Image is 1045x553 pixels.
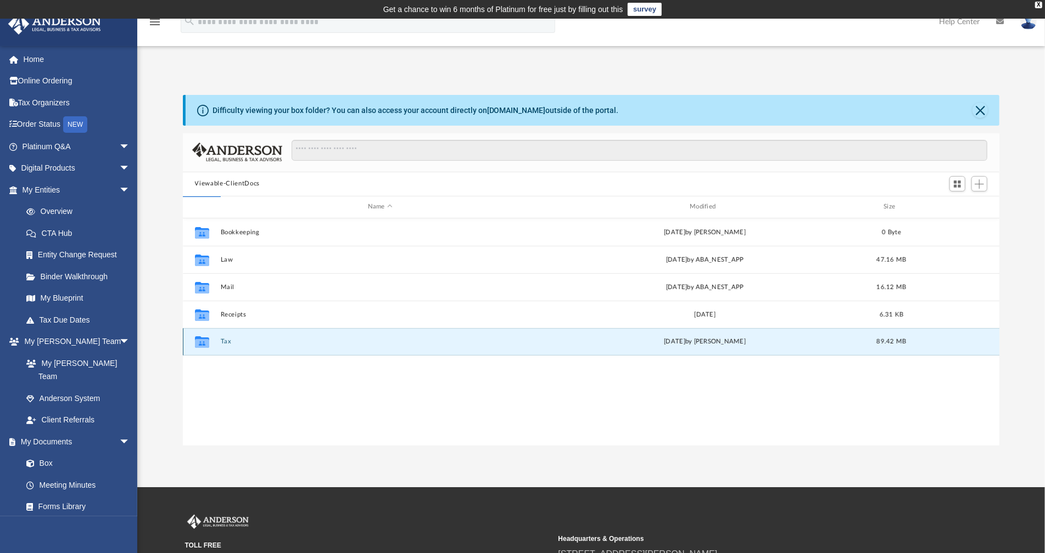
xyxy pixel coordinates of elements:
[220,202,540,212] div: Name
[185,540,551,550] small: TOLL FREE
[8,114,147,136] a: Order StatusNEW
[8,431,141,453] a: My Documentsarrow_drop_down
[292,140,987,161] input: Search files and folders
[15,287,141,309] a: My Blueprint
[545,227,864,237] div: [DATE] by [PERSON_NAME]
[220,229,540,236] button: Bookkeeping
[869,202,913,212] div: Size
[15,387,141,409] a: Anderson System
[63,116,87,133] div: NEW
[628,3,662,16] a: survey
[15,222,147,244] a: CTA Hub
[119,136,141,158] span: arrow_drop_down
[195,179,260,189] button: Viewable-ClientDocs
[15,266,147,287] a: Binder Walkthrough
[220,284,540,291] button: Mail
[185,515,251,529] img: Anderson Advisors Platinum Portal
[15,244,147,266] a: Entity Change Request
[119,431,141,453] span: arrow_drop_down
[8,92,147,114] a: Tax Organizers
[15,453,136,475] a: Box
[971,176,988,191] button: Add
[876,256,906,262] span: 47.16 MB
[545,202,865,212] div: Modified
[119,157,141,180] span: arrow_drop_down
[8,331,141,353] a: My [PERSON_NAME] Teamarrow_drop_down
[5,13,104,35] img: Anderson Advisors Platinum Portal
[183,218,1000,445] div: grid
[876,284,906,290] span: 16.12 MB
[183,15,195,27] i: search
[220,338,540,345] button: Tax
[119,179,141,201] span: arrow_drop_down
[15,409,141,431] a: Client Referrals
[220,256,540,263] button: Law
[119,331,141,353] span: arrow_drop_down
[949,176,966,191] button: Switch to Grid View
[148,15,161,29] i: menu
[8,179,147,201] a: My Entitiesarrow_drop_down
[220,311,540,318] button: Receipts
[8,70,147,92] a: Online Ordering
[558,534,924,544] small: Headquarters & Operations
[148,21,161,29] a: menu
[545,282,864,292] div: [DATE] by ABA_NEST_APP
[8,136,147,157] a: Platinum Q&Aarrow_drop_down
[15,352,136,387] a: My [PERSON_NAME] Team
[213,105,619,116] div: Difficulty viewing your box folder? You can also access your account directly on outside of the p...
[15,474,141,496] a: Meeting Minutes
[15,309,147,331] a: Tax Due Dates
[882,229,901,235] span: 0 Byte
[15,496,136,518] a: Forms Library
[1020,14,1037,30] img: User Pic
[918,202,995,212] div: id
[545,255,864,264] div: [DATE] by ABA_NEST_APP
[876,338,906,345] span: 89.42 MB
[879,311,903,317] span: 6.31 KB
[545,337,864,347] div: [DATE] by [PERSON_NAME]
[973,103,988,118] button: Close
[8,48,147,70] a: Home
[8,157,147,179] a: Digital Productsarrow_drop_down
[187,202,215,212] div: id
[487,106,546,115] a: [DOMAIN_NAME]
[383,3,623,16] div: Get a chance to win 6 months of Platinum for free just by filling out this
[15,201,147,223] a: Overview
[1035,2,1042,8] div: close
[545,309,864,319] div: [DATE]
